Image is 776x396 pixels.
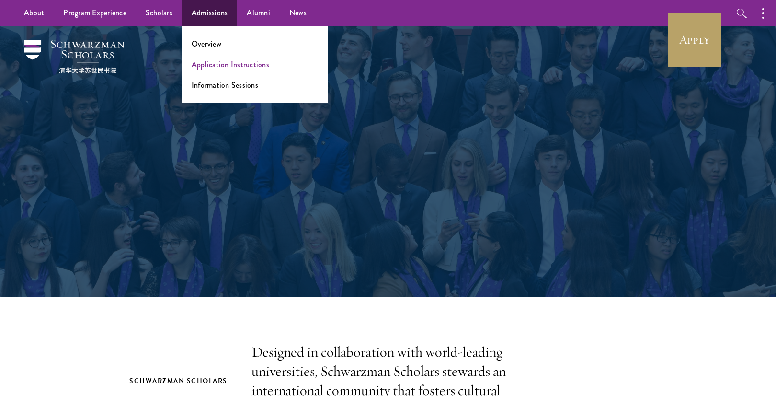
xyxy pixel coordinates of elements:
a: Information Sessions [192,80,258,91]
a: Overview [192,38,221,49]
a: Application Instructions [192,59,269,70]
img: Schwarzman Scholars [24,40,125,73]
h2: Schwarzman Scholars [129,375,232,387]
a: Apply [668,13,721,67]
